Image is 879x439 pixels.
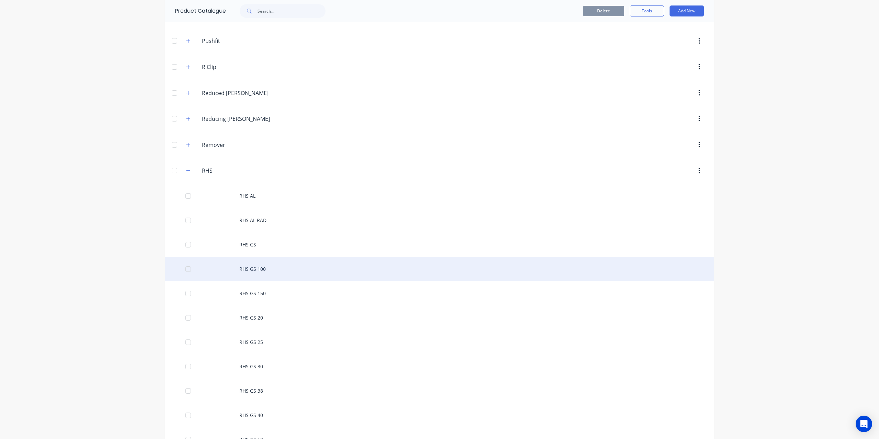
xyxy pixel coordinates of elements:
button: Delete [583,6,624,16]
button: Tools [630,5,664,16]
input: Enter category name [202,89,283,97]
input: Enter category name [202,63,283,71]
div: RHS GS 150 [165,281,714,305]
input: Search... [258,4,326,18]
div: RHS GS 40 [165,403,714,427]
input: Enter category name [202,166,283,175]
div: RHS GS 25 [165,330,714,354]
div: RHS AL [165,184,714,208]
input: Enter category name [202,115,283,123]
div: RHS GS 30 [165,354,714,379]
div: RHS GS 38 [165,379,714,403]
button: Add New [670,5,704,16]
div: RHS GS 20 [165,305,714,330]
input: Enter category name [202,37,283,45]
input: Enter category name [202,141,283,149]
div: RHS GS [165,232,714,257]
div: RHS AL RAD [165,208,714,232]
div: Open Intercom Messenger [856,416,872,432]
div: RHS GS 100 [165,257,714,281]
